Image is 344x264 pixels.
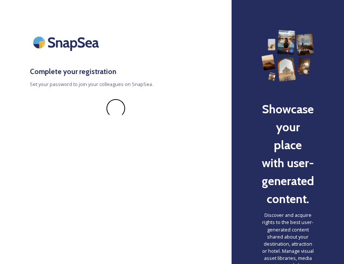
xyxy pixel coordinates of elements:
[30,66,202,77] h3: Complete your registration
[261,30,314,82] img: 63b42ca75bacad526042e722_Group%20154-p-800.png
[261,100,314,208] h2: Showcase your place with user-generated content.
[30,81,202,88] span: Set your password to join your colleagues on SnapSea.
[30,30,105,55] img: SnapSea Logo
